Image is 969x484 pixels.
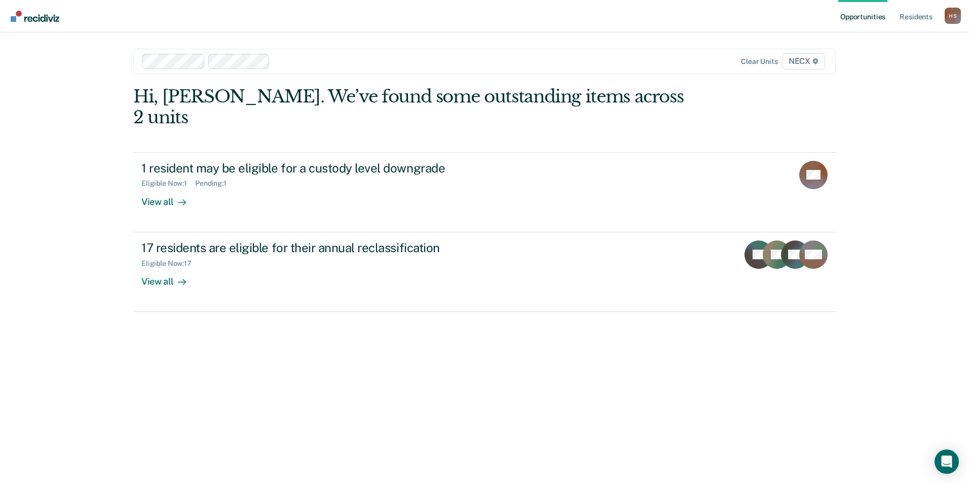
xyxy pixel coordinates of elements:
[141,188,198,208] div: View all
[141,267,198,287] div: View all
[782,53,825,70] span: NECX
[945,8,961,24] div: H S
[945,8,961,24] button: Profile dropdown button
[141,179,195,188] div: Eligible Now : 1
[141,259,200,268] div: Eligible Now : 17
[141,161,497,176] div: 1 resident may be eligible for a custody level downgrade
[141,240,497,255] div: 17 residents are eligible for their annual reclassification
[935,450,959,474] div: Open Intercom Messenger
[133,86,695,128] div: Hi, [PERSON_NAME]. We’ve found some outstanding items across 2 units
[133,152,836,232] a: 1 resident may be eligible for a custody level downgradeEligible Now:1Pending:1View all
[741,57,778,66] div: Clear units
[133,232,836,312] a: 17 residents are eligible for their annual reclassificationEligible Now:17View all
[11,11,59,22] img: Recidiviz
[195,179,235,188] div: Pending : 1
